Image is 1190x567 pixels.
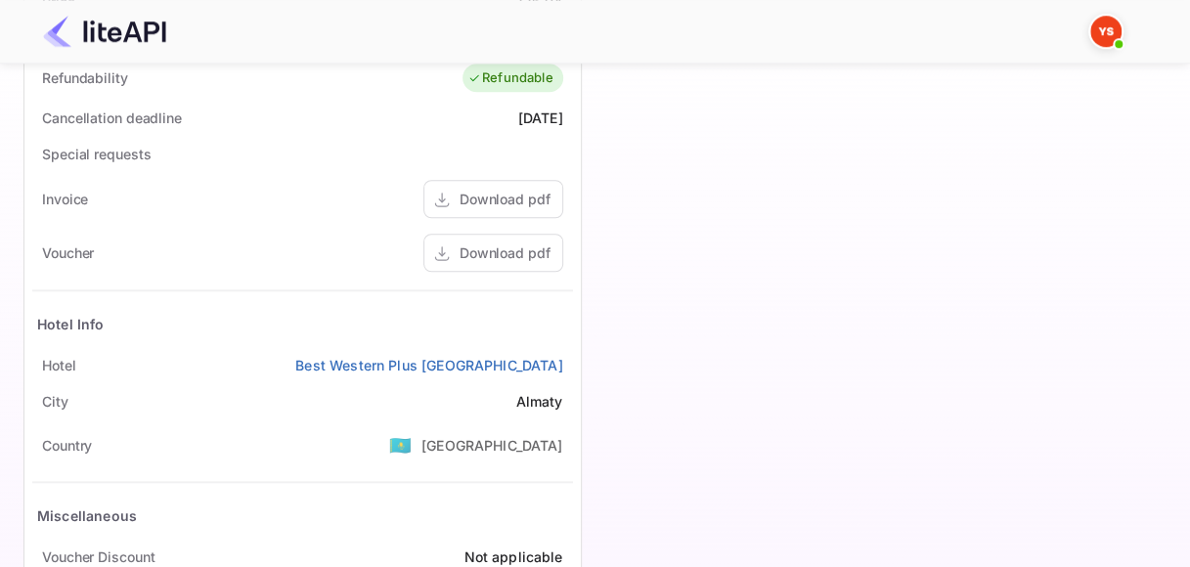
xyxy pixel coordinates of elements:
[460,242,551,263] div: Download pdf
[37,314,105,334] div: Hotel Info
[460,189,551,209] div: Download pdf
[42,242,94,263] div: Voucher
[516,391,563,412] div: Almaty
[42,355,76,375] div: Hotel
[43,16,166,47] img: LiteAPI Logo
[42,546,154,567] div: Voucher Discount
[42,67,128,88] div: Refundability
[42,435,92,456] div: Country
[42,108,182,128] div: Cancellation deadline
[42,189,88,209] div: Invoice
[37,505,137,526] div: Miscellaneous
[518,108,563,128] div: [DATE]
[421,435,563,456] div: [GEOGRAPHIC_DATA]
[463,546,562,567] div: Not applicable
[42,391,68,412] div: City
[1090,16,1122,47] img: Yandex Support
[389,427,412,462] span: United States
[467,68,553,88] div: Refundable
[295,355,562,375] a: Best Western Plus [GEOGRAPHIC_DATA]
[42,144,151,164] div: Special requests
